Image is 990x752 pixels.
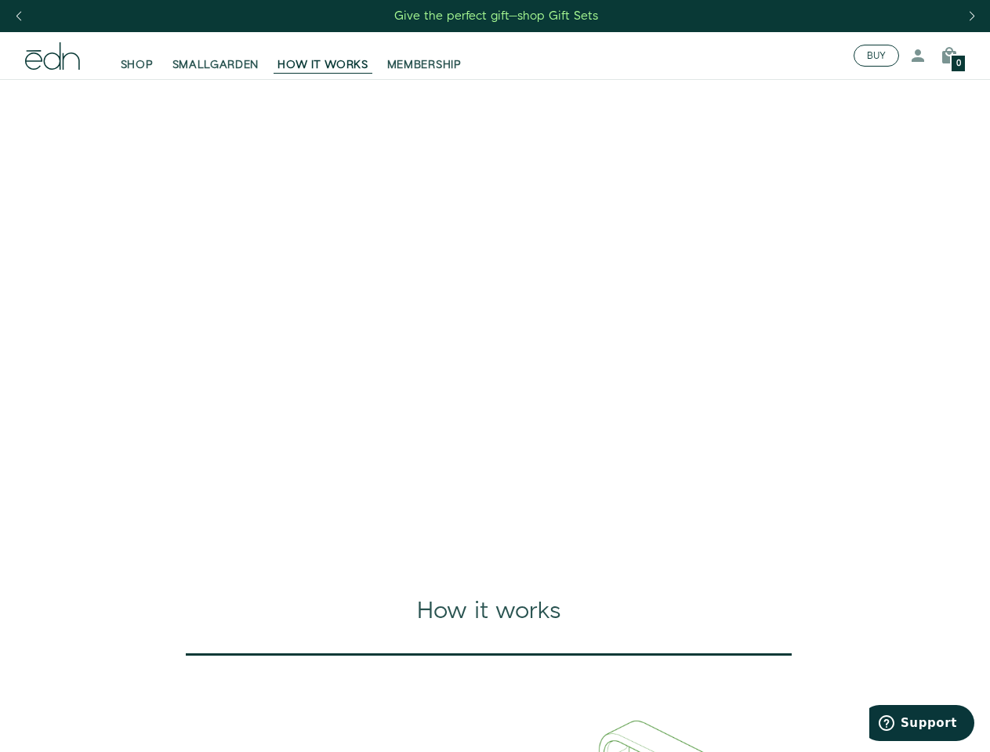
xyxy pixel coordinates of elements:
div: Give the perfect gift—shop Gift Sets [394,8,598,24]
span: MEMBERSHIP [387,57,462,73]
span: HOW IT WORKS [277,57,368,73]
a: Give the perfect gift—shop Gift Sets [393,4,600,28]
a: MEMBERSHIP [378,38,471,73]
iframe: Opens a widget where you can find more information [869,705,974,744]
button: BUY [854,45,899,67]
div: How it works [56,595,921,628]
span: SMALLGARDEN [172,57,259,73]
a: SHOP [111,38,163,73]
a: HOW IT WORKS [268,38,377,73]
a: SMALLGARDEN [163,38,269,73]
span: 0 [956,60,961,68]
span: SHOP [121,57,154,73]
